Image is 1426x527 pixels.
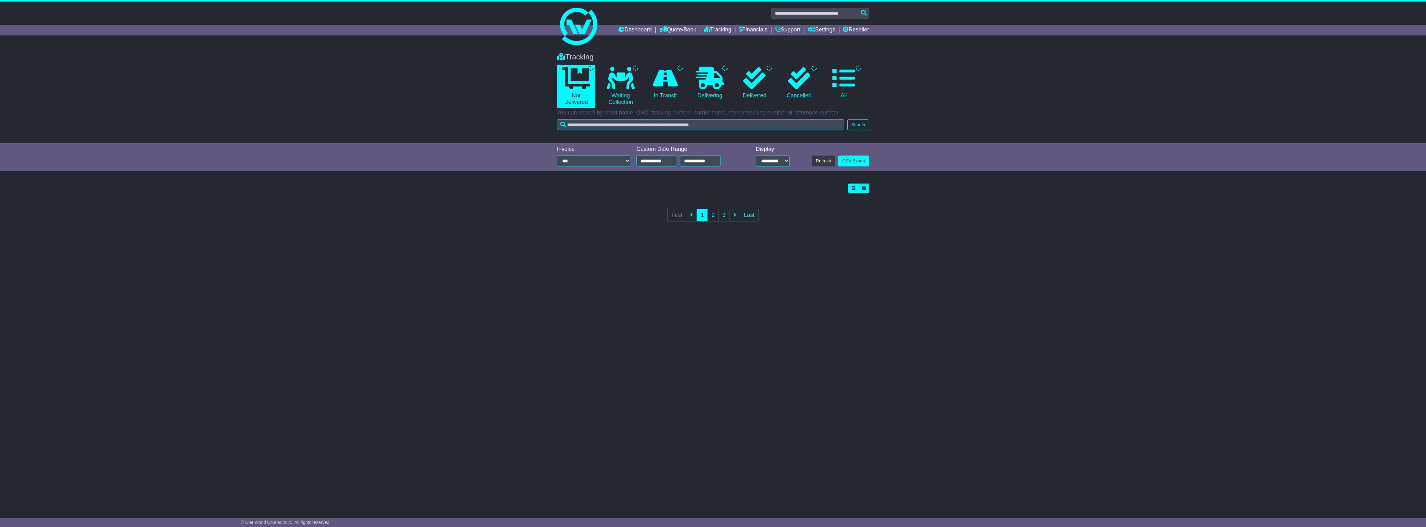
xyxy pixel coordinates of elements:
div: Invoice [557,146,630,153]
a: Waiting Collection [601,65,640,108]
a: In Transit [646,65,684,101]
a: Last [740,209,759,222]
a: Support [775,25,800,35]
a: Quote/Book [660,25,696,35]
div: Custom Date Range [637,146,736,153]
a: Tracking [704,25,731,35]
a: 2 [707,209,719,222]
a: Settings [808,25,835,35]
div: Tracking [554,53,872,62]
p: You can search by client name, OWC tracking number, carrier name, carrier tracking number or refe... [557,110,869,116]
a: Reseller [843,25,869,35]
a: Dashboard [618,25,652,35]
a: Cancelled [780,65,818,101]
a: CSV Export [838,156,869,166]
a: All [825,65,863,101]
button: Refresh [812,156,835,166]
a: 1 [697,209,708,222]
a: Not Delivered [557,65,595,108]
span: © One World Courier 2025. All rights reserved. [241,520,331,525]
button: Search [847,119,869,130]
div: Display [756,146,789,153]
a: Financials [739,25,767,35]
a: 3 [718,209,729,222]
a: Delivering [691,65,729,101]
a: Delivered [735,65,774,101]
